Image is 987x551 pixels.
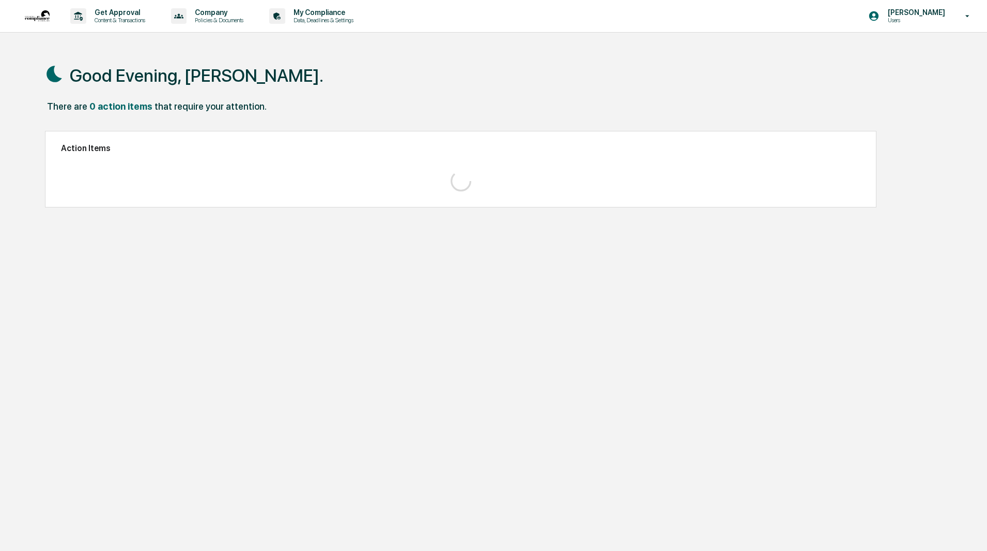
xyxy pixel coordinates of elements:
div: 0 action items [89,101,152,112]
p: Data, Deadlines & Settings [285,17,359,24]
div: There are [47,101,87,112]
p: My Compliance [285,8,359,17]
h2: Action Items [61,143,860,153]
img: logo [25,10,50,22]
p: Get Approval [86,8,150,17]
h1: Good Evening, [PERSON_NAME]. [70,65,323,86]
p: Policies & Documents [187,17,249,24]
p: [PERSON_NAME] [880,8,950,17]
p: Company [187,8,249,17]
div: that require your attention. [155,101,267,112]
p: Users [880,17,950,24]
p: Content & Transactions [86,17,150,24]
